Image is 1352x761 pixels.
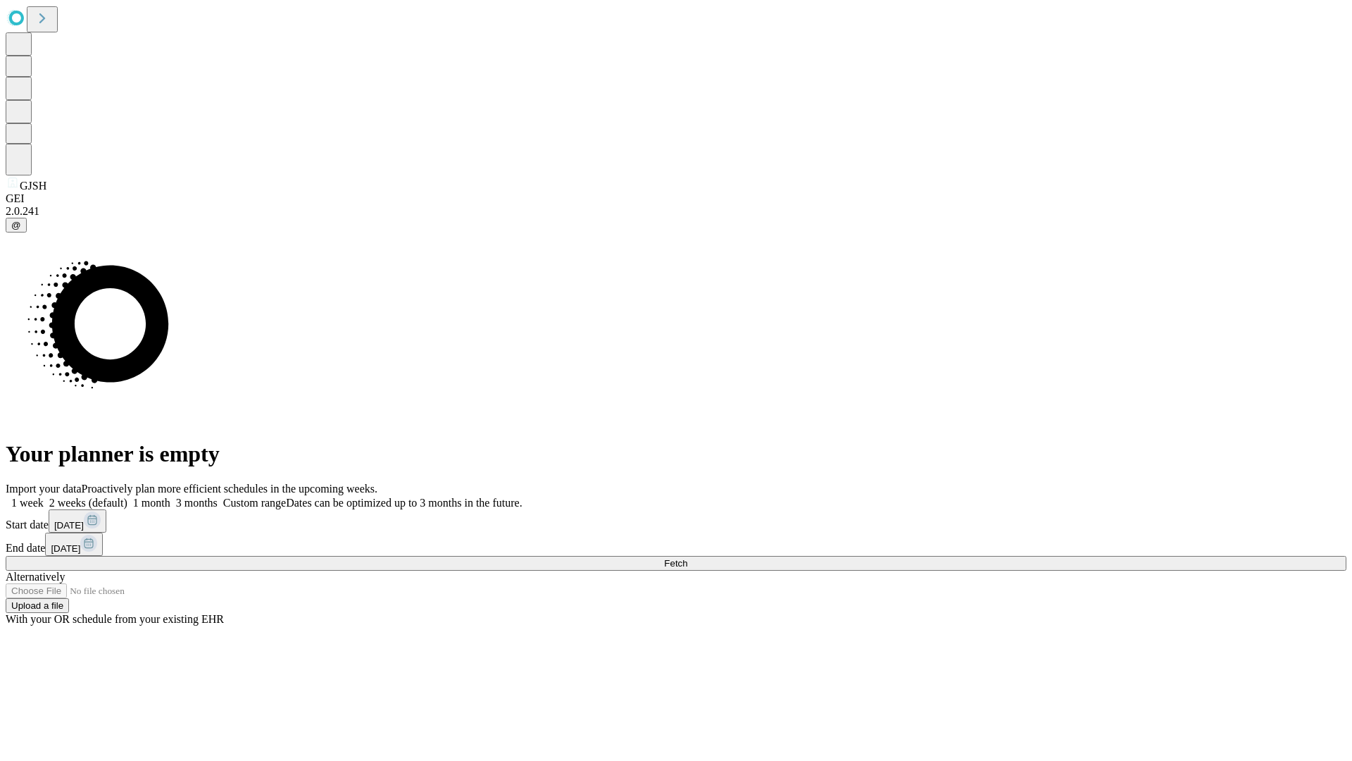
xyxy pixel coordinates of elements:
span: @ [11,220,21,230]
h1: Your planner is empty [6,441,1346,467]
span: Import your data [6,483,82,495]
button: @ [6,218,27,233]
span: Proactively plan more efficient schedules in the upcoming weeks. [82,483,377,495]
span: 2 weeks (default) [49,497,127,509]
span: 3 months [176,497,218,509]
span: 1 month [133,497,170,509]
span: Fetch [664,558,687,569]
div: GEI [6,192,1346,205]
div: Start date [6,509,1346,533]
button: [DATE] [45,533,103,556]
span: [DATE] [51,543,80,554]
button: [DATE] [49,509,106,533]
span: [DATE] [54,520,84,531]
div: End date [6,533,1346,556]
span: With your OR schedule from your existing EHR [6,613,224,625]
div: 2.0.241 [6,205,1346,218]
span: Custom range [223,497,286,509]
span: Alternatively [6,571,65,583]
span: 1 week [11,497,44,509]
span: GJSH [20,180,46,192]
button: Fetch [6,556,1346,571]
span: Dates can be optimized up to 3 months in the future. [286,497,522,509]
button: Upload a file [6,598,69,613]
